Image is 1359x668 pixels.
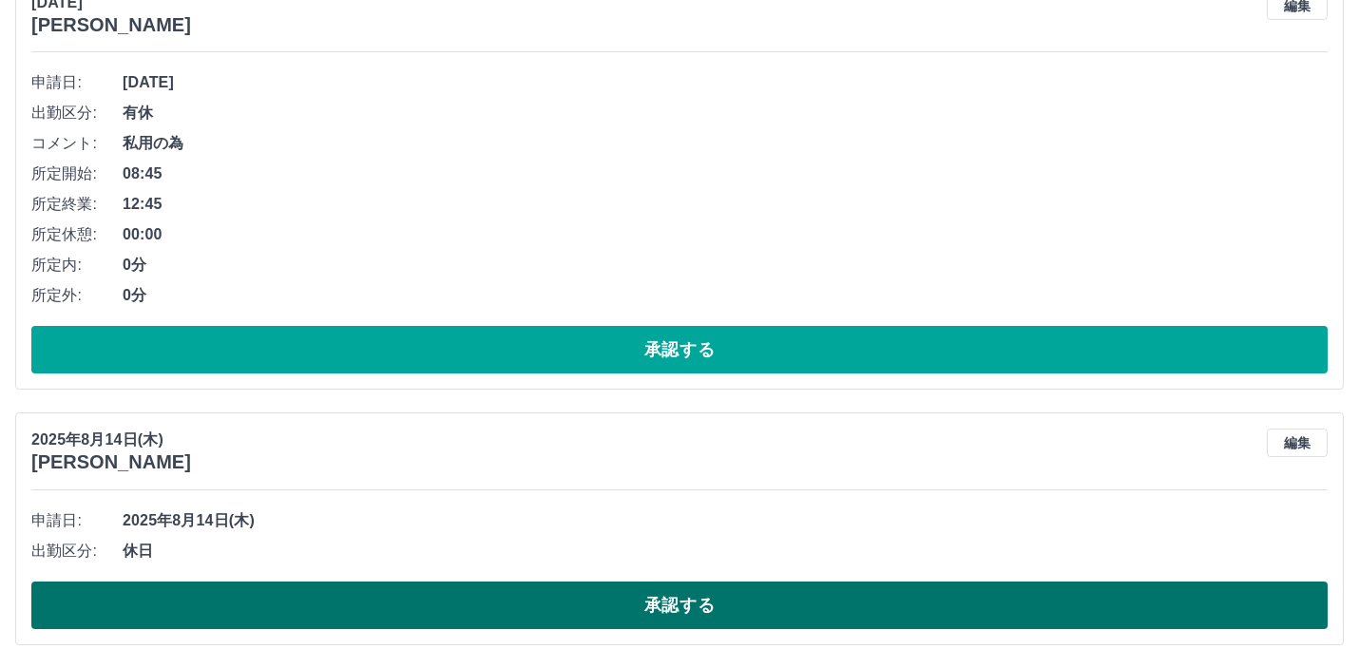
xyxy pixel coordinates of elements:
[31,429,191,451] p: 2025年8月14日(木)
[123,254,1328,277] span: 0分
[123,71,1328,94] span: [DATE]
[123,223,1328,246] span: 00:00
[123,132,1328,155] span: 私用の為
[123,284,1328,307] span: 0分
[31,223,123,246] span: 所定休憩:
[123,193,1328,216] span: 12:45
[123,102,1328,124] span: 有休
[31,540,123,563] span: 出勤区分:
[123,162,1328,185] span: 08:45
[31,162,123,185] span: 所定開始:
[1267,429,1328,457] button: 編集
[31,582,1328,629] button: 承認する
[31,102,123,124] span: 出勤区分:
[31,132,123,155] span: コメント:
[31,71,123,94] span: 申請日:
[31,451,191,473] h3: [PERSON_NAME]
[123,540,1328,563] span: 休日
[31,284,123,307] span: 所定外:
[31,326,1328,373] button: 承認する
[123,509,1328,532] span: 2025年8月14日(木)
[31,509,123,532] span: 申請日:
[31,193,123,216] span: 所定終業:
[31,254,123,277] span: 所定内:
[31,14,191,36] h3: [PERSON_NAME]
